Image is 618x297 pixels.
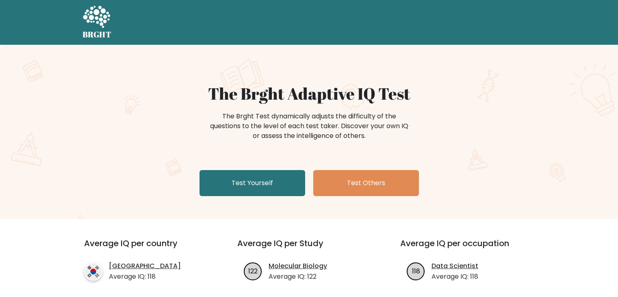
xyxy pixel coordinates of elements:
p: Average IQ: 122 [269,272,327,282]
a: Molecular Biology [269,261,327,271]
a: Test Others [313,170,419,196]
text: 122 [248,266,258,275]
text: 118 [412,266,420,275]
h3: Average IQ per Study [237,238,381,258]
h1: The Brght Adaptive IQ Test [111,84,507,103]
a: Test Yourself [199,170,305,196]
a: [GEOGRAPHIC_DATA] [109,261,181,271]
h3: Average IQ per country [84,238,208,258]
h5: BRGHT [82,30,112,39]
a: BRGHT [82,3,112,41]
div: The Brght Test dynamically adjusts the difficulty of the questions to the level of each test take... [208,111,411,141]
p: Average IQ: 118 [109,272,181,282]
a: Data Scientist [432,261,478,271]
img: country [84,262,102,281]
p: Average IQ: 118 [432,272,478,282]
h3: Average IQ per occupation [400,238,544,258]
